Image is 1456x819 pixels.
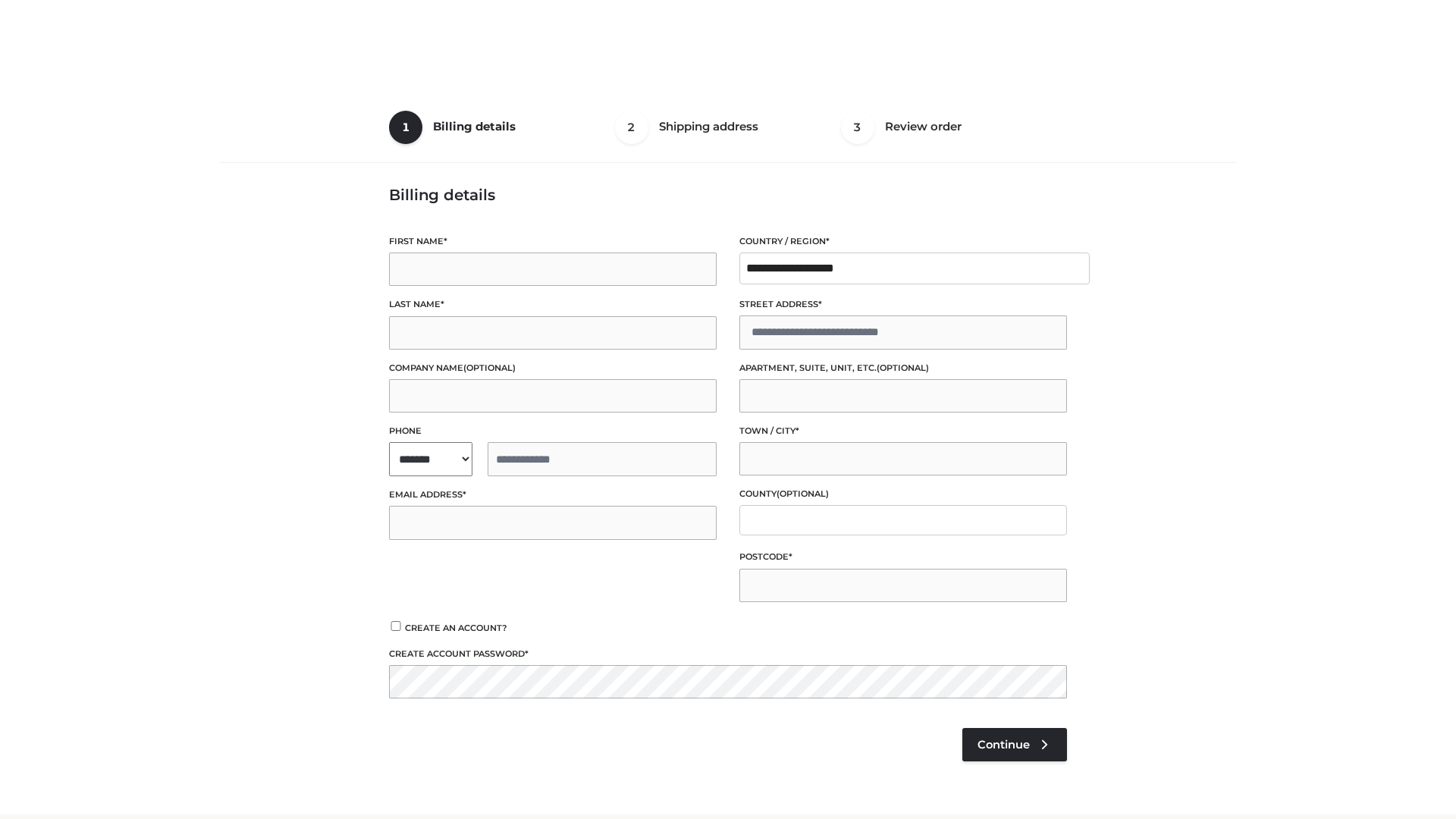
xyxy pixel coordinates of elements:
span: 1 [389,111,422,144]
label: First name [389,234,717,249]
span: Review order [885,119,962,133]
label: County [739,487,1067,501]
span: Billing details [433,119,516,133]
span: Continue [977,738,1030,752]
a: Continue [962,728,1067,761]
label: Create account password [389,647,1067,661]
span: 3 [841,111,874,144]
span: (optional) [877,362,929,373]
label: Street address [739,297,1067,312]
label: Email address [389,488,717,502]
label: Country / Region [739,234,1067,249]
label: Company name [389,361,717,375]
label: Town / City [739,424,1067,438]
input: Create an account? [389,621,403,631]
label: Phone [389,424,717,438]
span: (optional) [463,362,516,373]
span: (optional) [777,488,829,499]
label: Last name [389,297,717,312]
span: Shipping address [659,119,758,133]
span: Create an account? [405,623,507,633]
span: 2 [615,111,648,144]
label: Postcode [739,550,1067,564]
label: Apartment, suite, unit, etc. [739,361,1067,375]
h3: Billing details [389,186,1067,204]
